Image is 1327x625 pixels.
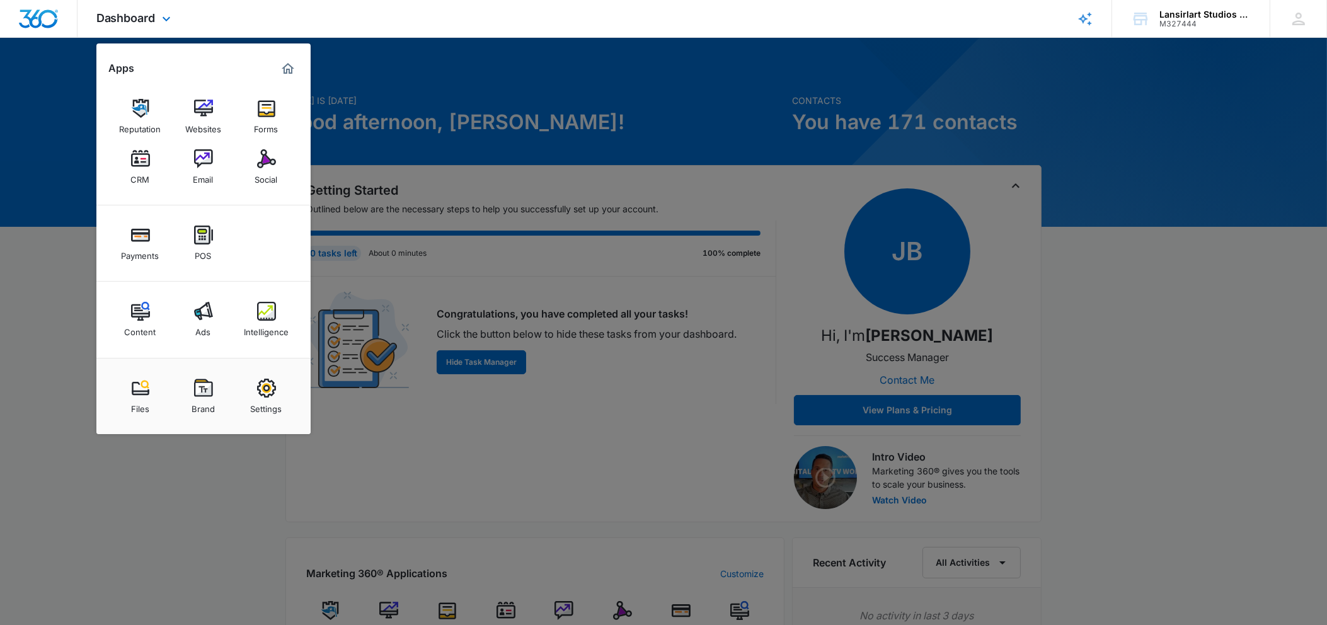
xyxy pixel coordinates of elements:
a: Social [243,143,290,191]
div: Brand [192,398,215,414]
a: POS [180,219,227,267]
div: Intelligence [244,321,289,337]
a: Brand [180,372,227,420]
div: Social [255,168,278,185]
div: Content [125,321,156,337]
h2: Apps [109,62,135,74]
span: Dashboard [96,11,156,25]
div: Ads [196,321,211,337]
a: Payments [117,219,164,267]
div: CRM [131,168,150,185]
div: Email [193,168,214,185]
div: Payments [122,244,159,261]
div: Forms [255,118,279,134]
a: Content [117,295,164,343]
div: account id [1159,20,1251,28]
a: Websites [180,93,227,140]
div: Reputation [120,118,161,134]
a: Forms [243,93,290,140]
a: Marketing 360® Dashboard [278,59,298,79]
div: Settings [251,398,282,414]
div: POS [195,244,212,261]
a: CRM [117,143,164,191]
a: Files [117,372,164,420]
div: Files [131,398,149,414]
a: Intelligence [243,295,290,343]
a: Reputation [117,93,164,140]
div: Websites [185,118,221,134]
a: Email [180,143,227,191]
a: Ads [180,295,227,343]
a: Settings [243,372,290,420]
div: account name [1159,9,1251,20]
